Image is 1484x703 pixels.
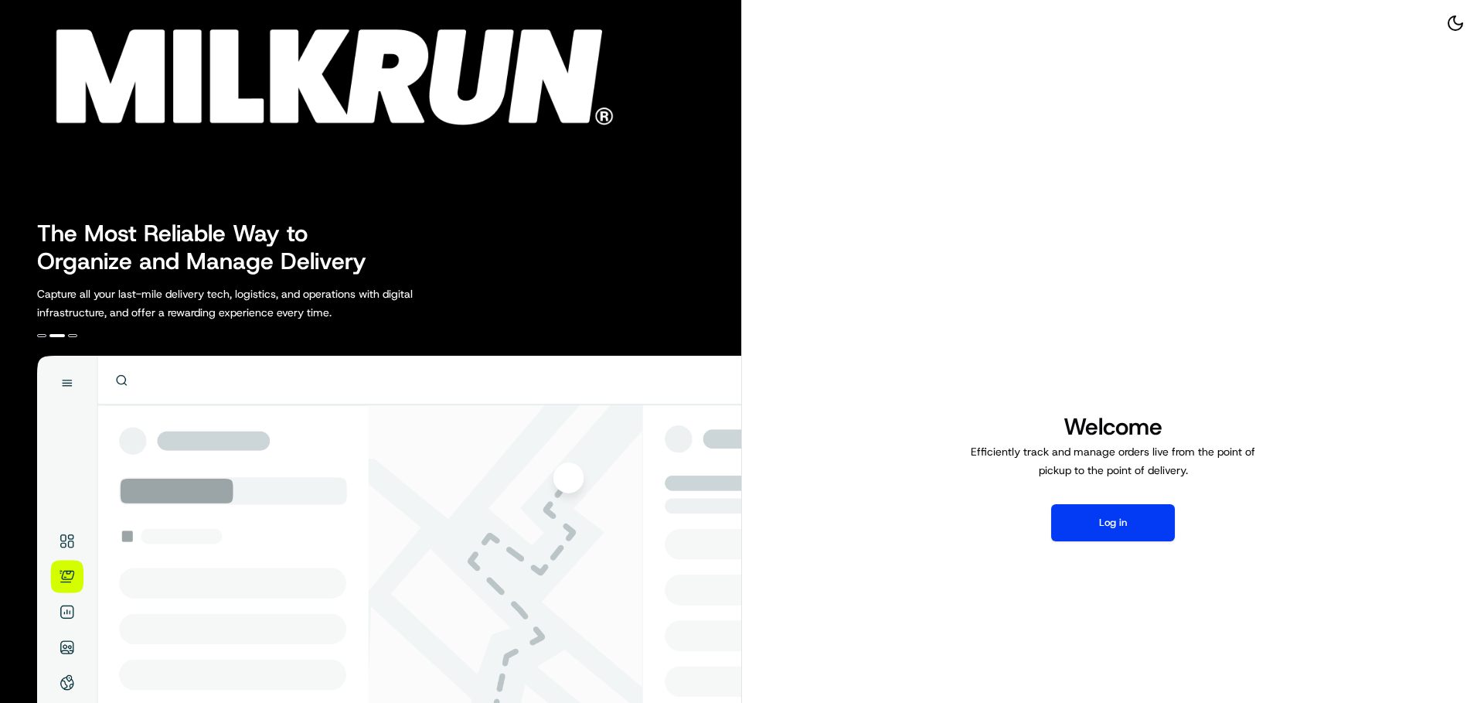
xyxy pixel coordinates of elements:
[37,220,383,275] h2: The Most Reliable Way to Organize and Manage Delivery
[1051,504,1175,541] button: Log in
[965,411,1261,442] h1: Welcome
[9,9,631,133] img: Company Logo
[965,442,1261,479] p: Efficiently track and manage orders live from the point of pickup to the point of delivery.
[37,285,482,322] p: Capture all your last-mile delivery tech, logistics, and operations with digital infrastructure, ...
